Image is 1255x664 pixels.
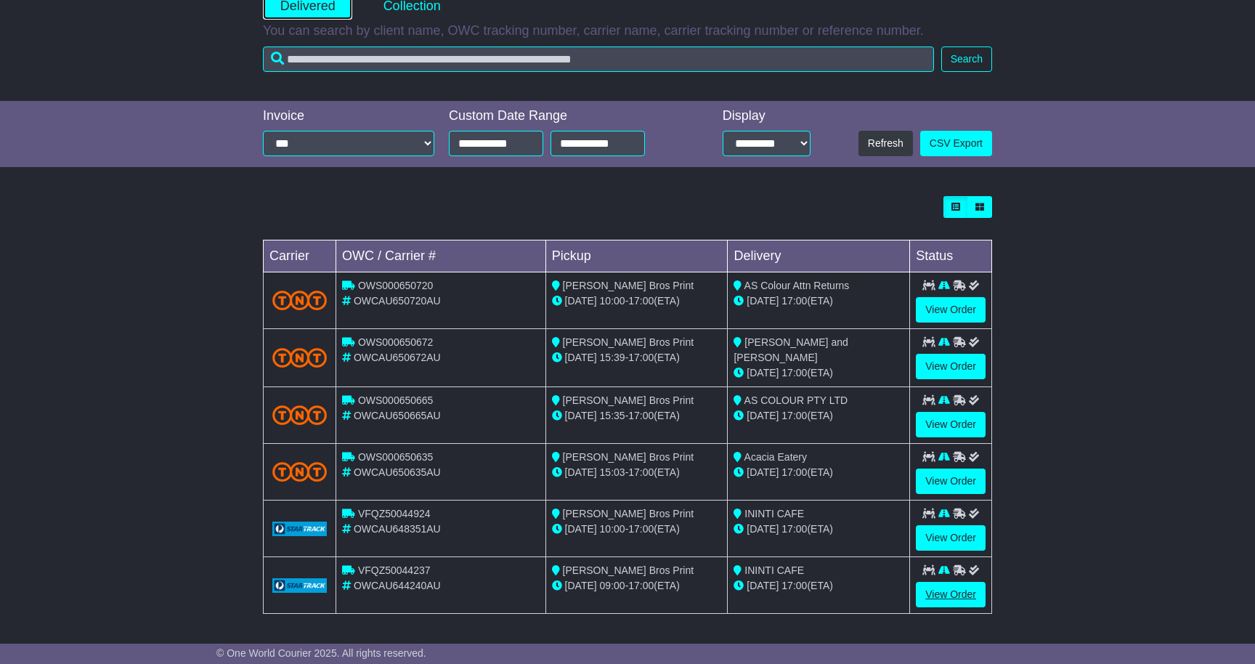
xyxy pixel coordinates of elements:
span: [PERSON_NAME] Bros Print [563,394,694,406]
span: AS COLOUR PTY LTD [744,394,848,406]
span: 17:00 [628,295,654,307]
p: You can search by client name, OWC tracking number, carrier name, carrier tracking number or refe... [263,23,992,39]
img: TNT_Domestic.png [272,405,327,425]
span: AS Colour Attn Returns [744,280,850,291]
span: [DATE] [747,410,779,421]
span: [PERSON_NAME] Bros Print [563,280,694,291]
span: 17:00 [781,410,807,421]
span: OWS000650720 [358,280,434,291]
span: [PERSON_NAME] and [PERSON_NAME] [734,336,848,363]
img: TNT_Domestic.png [272,348,327,368]
span: [PERSON_NAME] Bros Print [563,564,694,576]
span: 17:00 [628,466,654,478]
div: (ETA) [734,465,903,480]
a: View Order [916,297,986,323]
div: - (ETA) [552,350,722,365]
span: OWCAU648351AU [354,523,441,535]
span: OWCAU650635AU [354,466,441,478]
span: 09:00 [600,580,625,591]
span: OWCAU650720AU [354,295,441,307]
span: [PERSON_NAME] Bros Print [563,336,694,348]
span: 17:00 [628,580,654,591]
span: [DATE] [565,523,597,535]
div: Custom Date Range [449,108,682,124]
a: View Order [916,469,986,494]
span: [DATE] [565,352,597,363]
span: [PERSON_NAME] Bros Print [563,508,694,519]
div: - (ETA) [552,522,722,537]
span: OWS000650665 [358,394,434,406]
span: 10:00 [600,523,625,535]
a: View Order [916,354,986,379]
span: OWS000650635 [358,451,434,463]
span: © One World Courier 2025. All rights reserved. [216,647,426,659]
img: TNT_Domestic.png [272,291,327,310]
span: ININTI CAFE [744,508,804,519]
span: VFQZ50044924 [358,508,431,519]
span: OWS000650672 [358,336,434,348]
div: (ETA) [734,578,903,594]
div: (ETA) [734,365,903,381]
span: 17:00 [628,410,654,421]
span: 17:00 [628,352,654,363]
a: View Order [916,582,986,607]
td: OWC / Carrier # [336,240,546,272]
div: (ETA) [734,522,903,537]
span: 15:03 [600,466,625,478]
span: OWCAU644240AU [354,580,441,591]
span: 17:00 [781,523,807,535]
span: [DATE] [565,580,597,591]
img: GetCarrierServiceLogo [272,522,327,536]
span: OWCAU650665AU [354,410,441,421]
button: Search [941,46,992,72]
div: - (ETA) [552,408,722,424]
span: 17:00 [781,466,807,478]
span: [DATE] [565,410,597,421]
a: View Order [916,525,986,551]
div: Display [723,108,811,124]
td: Pickup [545,240,728,272]
span: [DATE] [747,466,779,478]
span: Acacia Eatery [744,451,807,463]
div: - (ETA) [552,578,722,594]
span: [DATE] [747,367,779,378]
div: (ETA) [734,293,903,309]
span: 17:00 [628,523,654,535]
span: ININTI CAFE [744,564,804,576]
span: 17:00 [781,295,807,307]
span: 15:39 [600,352,625,363]
div: (ETA) [734,408,903,424]
span: 17:00 [781,367,807,378]
span: 15:35 [600,410,625,421]
span: [DATE] [747,523,779,535]
td: Delivery [728,240,910,272]
span: [PERSON_NAME] Bros Print [563,451,694,463]
div: Invoice [263,108,434,124]
div: - (ETA) [552,293,722,309]
span: [DATE] [565,466,597,478]
img: GetCarrierServiceLogo [272,578,327,593]
div: - (ETA) [552,465,722,480]
span: 17:00 [781,580,807,591]
button: Refresh [858,131,913,156]
span: 10:00 [600,295,625,307]
img: TNT_Domestic.png [272,462,327,482]
a: CSV Export [920,131,992,156]
span: OWCAU650672AU [354,352,441,363]
td: Carrier [264,240,336,272]
span: VFQZ50044237 [358,564,431,576]
span: [DATE] [747,295,779,307]
span: [DATE] [747,580,779,591]
span: [DATE] [565,295,597,307]
td: Status [910,240,992,272]
a: View Order [916,412,986,437]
